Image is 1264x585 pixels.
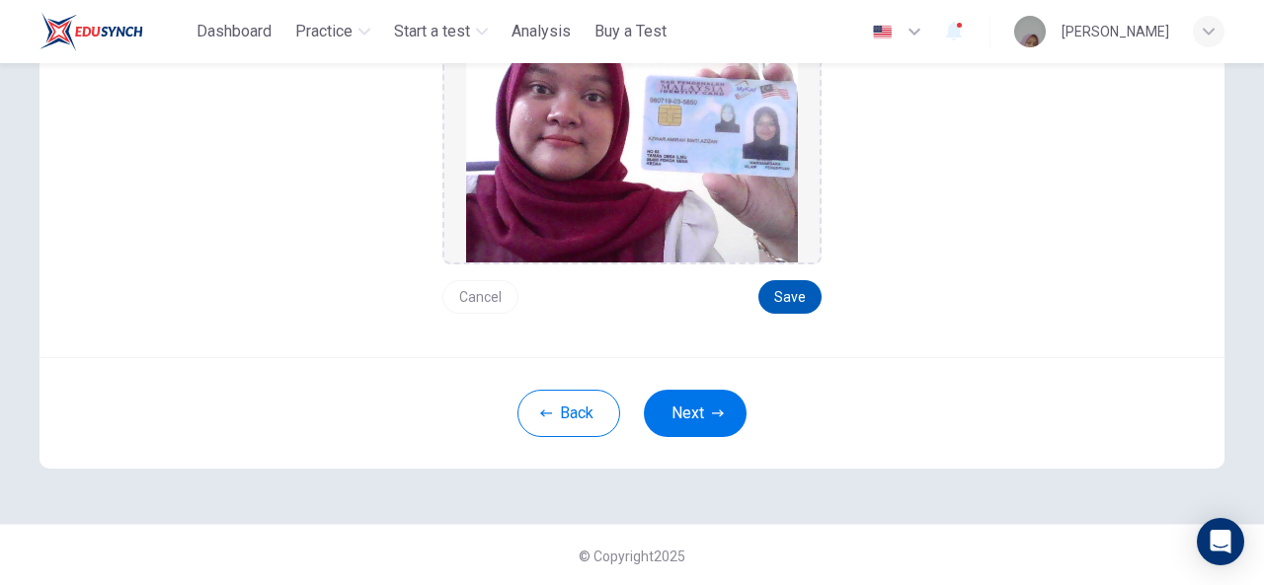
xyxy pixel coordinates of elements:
img: preview screemshot [466,6,798,262]
div: Open Intercom Messenger [1197,518,1244,565]
button: Save [758,280,822,314]
button: Back [517,390,620,437]
span: Analysis [512,20,571,43]
div: [PERSON_NAME] [1062,20,1169,43]
img: Profile picture [1014,16,1046,47]
span: Start a test [394,20,470,43]
img: en [870,25,895,39]
a: ELTC logo [39,12,189,51]
button: Cancel [442,280,518,314]
span: Buy a Test [594,20,667,43]
img: ELTC logo [39,12,143,51]
span: © Copyright 2025 [579,548,685,564]
span: Dashboard [197,20,272,43]
button: Dashboard [189,14,279,49]
button: Buy a Test [587,14,674,49]
button: Practice [287,14,378,49]
button: Analysis [504,14,579,49]
button: Next [644,390,747,437]
span: Practice [295,20,353,43]
button: Start a test [386,14,496,49]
